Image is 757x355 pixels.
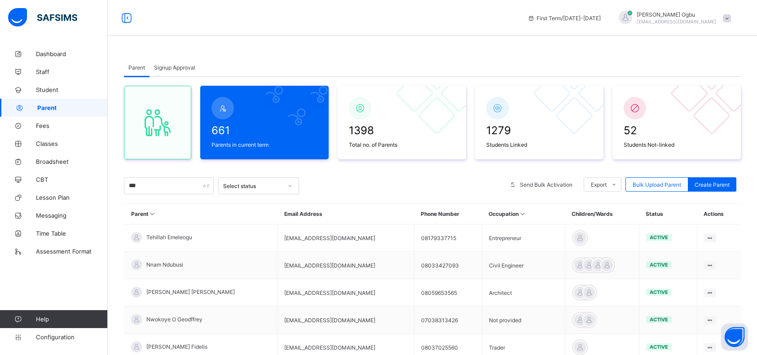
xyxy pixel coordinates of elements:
[277,252,414,279] td: [EMAIL_ADDRESS][DOMAIN_NAME]
[36,316,107,323] span: Help
[650,344,668,350] span: active
[624,124,730,137] span: 52
[486,124,592,137] span: 1279
[36,212,108,219] span: Messaging
[349,124,455,137] span: 1398
[414,252,482,279] td: 08033427093
[36,140,108,147] span: Classes
[519,210,526,217] i: Sort in Ascending Order
[637,11,716,18] span: [PERSON_NAME] Ogbu
[36,50,108,57] span: Dashboard
[211,141,317,148] span: Parents in current term
[414,279,482,307] td: 08059653565
[146,289,235,295] span: [PERSON_NAME] [PERSON_NAME]
[128,64,145,71] span: Parent
[486,141,592,148] span: Students Linked
[697,204,741,224] th: Actions
[154,64,195,71] span: Signup Approval
[482,279,565,307] td: Architect
[414,204,482,224] th: Phone Number
[146,234,192,241] span: Tehillah Emeleogu
[36,248,108,255] span: Assessment Format
[528,15,601,22] span: session/term information
[414,307,482,334] td: 07038313426
[650,262,668,268] span: active
[146,261,183,268] span: Nnam Ndubusi
[211,124,317,137] span: 661
[36,333,107,341] span: Configuration
[565,204,639,224] th: Children/Wards
[36,68,108,75] span: Staff
[36,122,108,129] span: Fees
[146,316,202,323] span: Nwokoye O Geodffrey
[637,19,716,24] span: [EMAIL_ADDRESS][DOMAIN_NAME]
[414,224,482,252] td: 08179337715
[482,307,565,334] td: Not provided
[482,204,565,224] th: Occupation
[36,176,108,183] span: CBT
[650,316,668,323] span: active
[277,204,414,224] th: Email Address
[695,181,730,188] span: Create Parent
[650,289,668,295] span: active
[591,181,607,188] span: Export
[277,307,414,334] td: [EMAIL_ADDRESS][DOMAIN_NAME]
[124,204,277,224] th: Parent
[277,279,414,307] td: [EMAIL_ADDRESS][DOMAIN_NAME]
[482,252,565,279] td: Civil Engineer
[8,8,77,27] img: safsims
[482,224,565,252] td: Entrepreneur
[349,141,455,148] span: Total no. of Parents
[36,86,108,93] span: Student
[37,104,108,111] span: Parent
[624,141,730,148] span: Students Not-linked
[146,343,207,350] span: [PERSON_NAME] Fidelis
[223,183,282,189] div: Select status
[36,230,108,237] span: Time Table
[610,11,735,26] div: AnnOgbu
[639,204,697,224] th: Status
[520,181,572,188] span: Send Bulk Activation
[36,158,108,165] span: Broadsheet
[277,224,414,252] td: [EMAIL_ADDRESS][DOMAIN_NAME]
[650,234,668,241] span: active
[721,324,748,351] button: Open asap
[36,194,108,201] span: Lesson Plan
[633,181,681,188] span: Bulk Upload Parent
[149,210,156,217] i: Sort in Ascending Order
